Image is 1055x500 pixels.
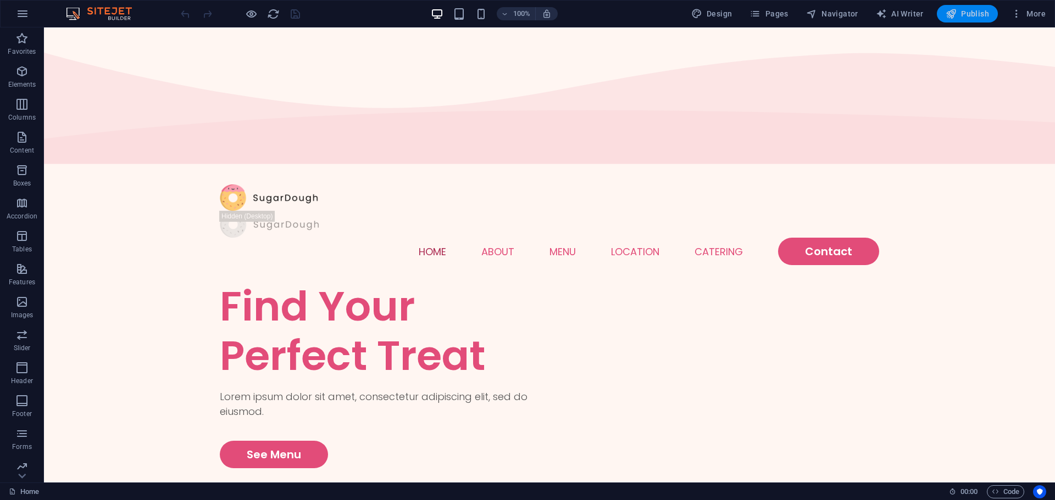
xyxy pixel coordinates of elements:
[9,278,35,286] p: Features
[871,5,928,23] button: AI Writer
[1033,485,1046,498] button: Usercentrics
[266,7,280,20] button: reload
[12,409,32,418] p: Footer
[745,5,792,23] button: Pages
[8,47,36,56] p: Favorites
[691,8,732,19] span: Design
[245,7,258,20] button: Click here to leave preview mode and continue editing
[937,5,998,23] button: Publish
[987,485,1024,498] button: Code
[14,344,31,352] p: Slider
[992,485,1019,498] span: Code
[687,5,737,23] div: Design (Ctrl+Alt+Y)
[876,8,924,19] span: AI Writer
[960,485,978,498] span: 00 00
[949,485,978,498] h6: Session time
[497,7,536,20] button: 100%
[11,377,33,385] p: Header
[12,442,32,451] p: Forms
[7,212,37,221] p: Accordion
[946,8,989,19] span: Publish
[10,146,34,155] p: Content
[687,5,737,23] button: Design
[802,5,863,23] button: Navigator
[1011,8,1046,19] span: More
[11,311,34,319] p: Images
[1007,5,1050,23] button: More
[968,487,970,496] span: :
[9,485,39,498] a: Click to cancel selection. Double-click to open Pages
[12,245,32,254] p: Tables
[542,9,552,19] i: On resize automatically adjust zoom level to fit chosen device.
[8,113,36,122] p: Columns
[8,80,36,89] p: Elements
[13,179,31,188] p: Boxes
[749,8,788,19] span: Pages
[267,8,280,20] i: Reload page
[513,7,531,20] h6: 100%
[806,8,858,19] span: Navigator
[63,7,146,20] img: Editor Logo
